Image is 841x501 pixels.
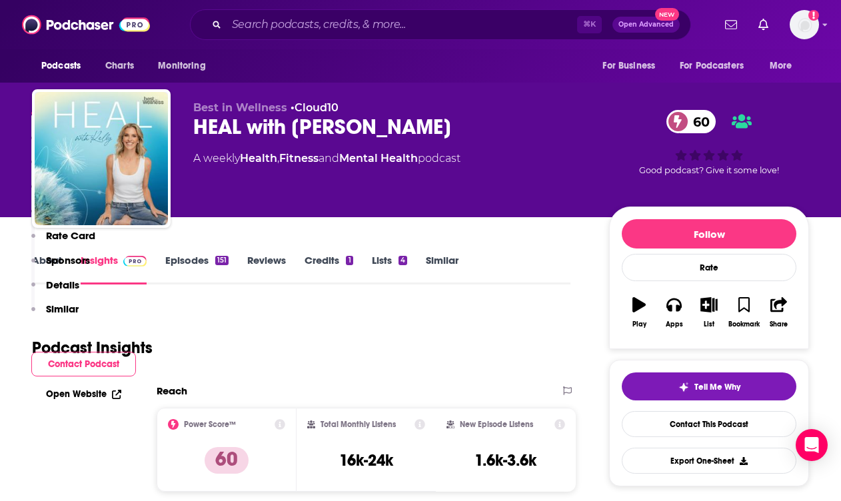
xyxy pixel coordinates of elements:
a: Fitness [279,152,319,165]
p: 60 [205,447,249,474]
a: Reviews [247,254,286,284]
button: Similar [31,302,79,327]
span: Good podcast? Give it some love! [639,165,779,175]
a: Show notifications dropdown [753,13,774,36]
span: Best in Wellness [193,101,287,114]
div: 151 [215,256,229,265]
button: Show profile menu [790,10,819,39]
div: List [704,320,714,328]
div: Open Intercom Messenger [796,429,828,461]
span: Logged in as alignPR [790,10,819,39]
span: Tell Me Why [694,382,740,392]
a: Health [240,152,277,165]
button: Follow [622,219,796,249]
button: Share [762,288,796,336]
div: Play [632,320,646,328]
button: Details [31,278,79,303]
h3: 1.6k-3.6k [474,450,536,470]
a: Lists4 [372,254,407,284]
button: Open AdvancedNew [612,17,680,33]
h2: New Episode Listens [460,420,533,429]
svg: Add a profile image [808,10,819,21]
div: 1 [346,256,353,265]
a: Cloud10 [295,101,339,114]
button: Play [622,288,656,336]
span: Open Advanced [618,21,674,28]
button: List [692,288,726,336]
a: Open Website [46,388,121,400]
a: Mental Health [339,152,418,165]
div: Rate [622,254,796,281]
h2: Power Score™ [184,420,236,429]
h3: 16k-24k [339,450,393,470]
img: tell me why sparkle [678,382,689,392]
div: Share [770,320,788,328]
span: Monitoring [158,57,205,75]
button: Export One-Sheet [622,448,796,474]
p: Similar [46,302,79,315]
button: open menu [593,53,672,79]
button: open menu [760,53,809,79]
button: tell me why sparkleTell Me Why [622,372,796,400]
p: Sponsors [46,254,90,266]
button: Contact Podcast [31,352,136,376]
button: open menu [149,53,223,79]
button: open menu [671,53,763,79]
div: Apps [666,320,683,328]
p: Details [46,278,79,291]
img: Podchaser - Follow, Share and Rate Podcasts [22,12,150,37]
span: For Podcasters [680,57,744,75]
h2: Reach [157,384,187,397]
span: 60 [680,110,716,133]
h2: Total Monthly Listens [321,420,396,429]
div: 4 [399,256,407,265]
span: More [770,57,792,75]
span: and [319,152,339,165]
button: open menu [32,53,98,79]
span: , [277,152,279,165]
button: Sponsors [31,254,90,278]
span: New [655,8,679,21]
a: Similar [426,254,458,284]
span: Podcasts [41,57,81,75]
span: • [291,101,339,114]
input: Search podcasts, credits, & more... [227,14,577,35]
a: Credits1 [305,254,353,284]
div: 60Good podcast? Give it some love! [609,101,809,184]
img: HEAL with Kelly [35,92,168,225]
span: ⌘ K [577,16,602,33]
a: Show notifications dropdown [720,13,742,36]
div: Search podcasts, credits, & more... [190,9,691,40]
span: For Business [602,57,655,75]
div: Bookmark [728,320,760,328]
button: Bookmark [726,288,761,336]
img: User Profile [790,10,819,39]
a: Episodes151 [165,254,229,284]
a: Contact This Podcast [622,411,796,437]
a: Charts [97,53,142,79]
div: A weekly podcast [193,151,460,167]
span: Charts [105,57,134,75]
a: 60 [666,110,716,133]
button: Apps [656,288,691,336]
